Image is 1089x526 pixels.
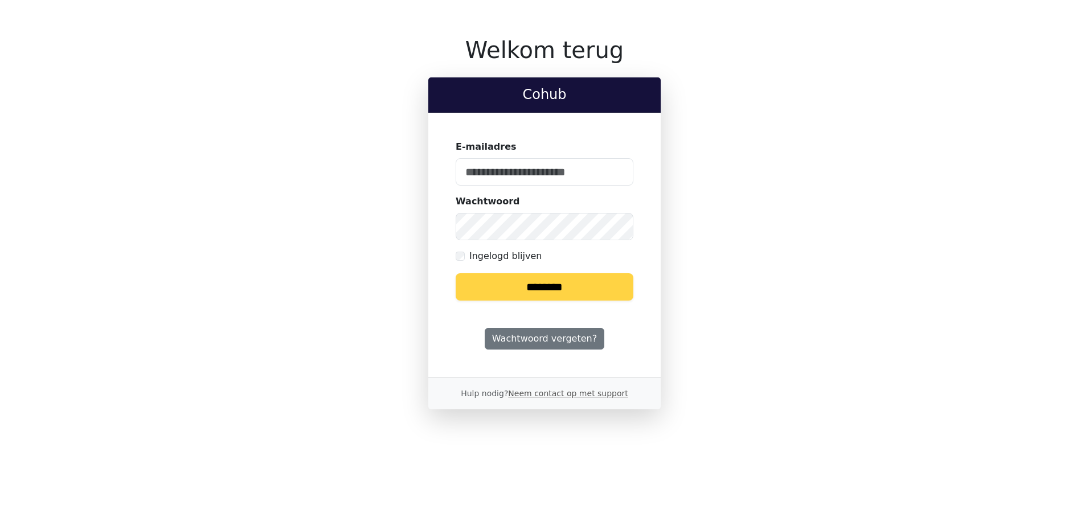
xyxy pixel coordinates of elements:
label: Wachtwoord [456,195,520,208]
small: Hulp nodig? [461,389,628,398]
a: Wachtwoord vergeten? [485,328,604,350]
label: E-mailadres [456,140,517,154]
label: Ingelogd blijven [469,249,542,263]
h1: Welkom terug [428,36,661,64]
h2: Cohub [437,87,652,103]
a: Neem contact op met support [508,389,628,398]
